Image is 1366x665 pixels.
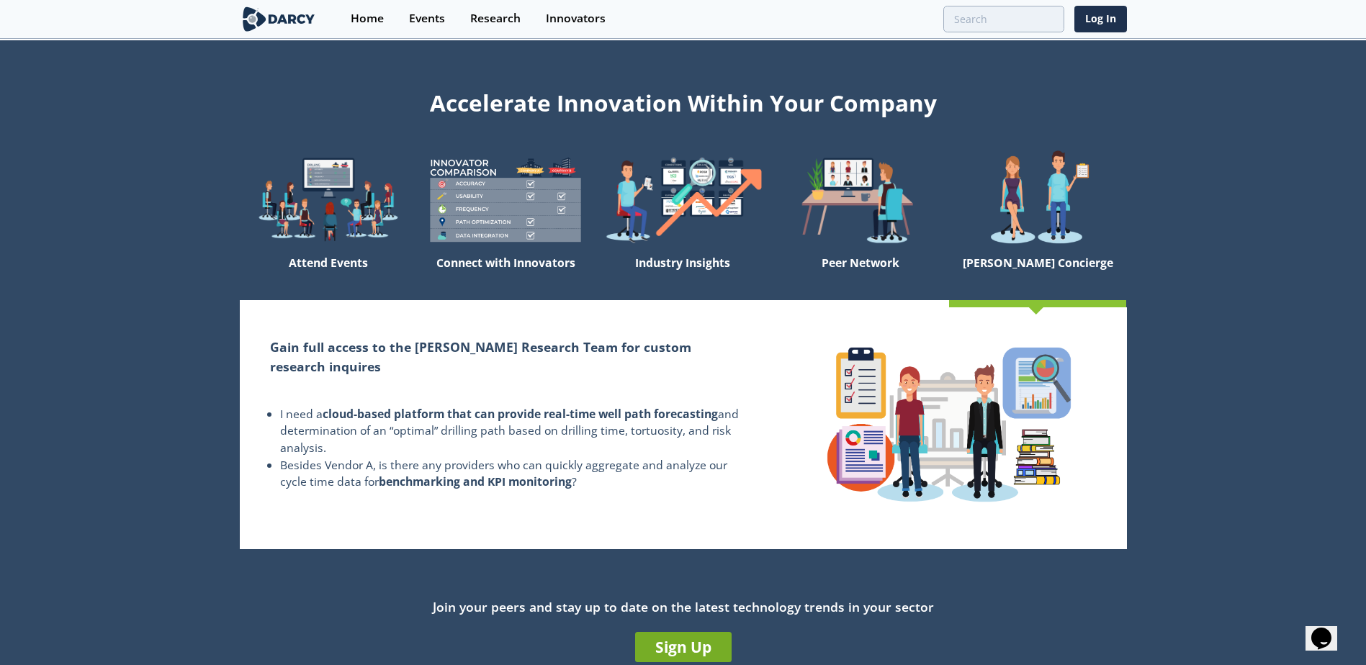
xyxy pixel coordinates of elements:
a: Log In [1074,6,1127,32]
input: Advanced Search [943,6,1064,32]
a: Sign Up [635,632,732,662]
img: concierge-details-e70ed233a7353f2f363bd34cf2359179.png [816,336,1082,512]
div: Accelerate Innovation Within Your Company [240,81,1127,119]
li: Besides Vendor A, is there any providers who can quickly aggregate and analyze our cycle time dat... [280,457,742,491]
img: logo-wide.svg [240,6,318,32]
div: [PERSON_NAME] Concierge [949,250,1126,300]
img: welcome-compare-1b687586299da8f117b7ac84fd957760.png [417,150,594,250]
strong: benchmarking and KPI monitoring [379,474,572,489]
img: welcome-explore-560578ff38cea7c86bcfe544b5e45342.png [240,150,417,250]
img: welcome-concierge-wide-20dccca83e9cbdbb601deee24fb8df72.png [949,150,1126,250]
li: I need a and determination of an “optimal” drilling path based on drilling time, tortuosity, and ... [280,406,742,457]
div: Home [351,13,384,24]
iframe: chat widget [1306,607,1352,651]
div: Industry Insights [594,250,771,300]
div: Connect with Innovators [417,250,594,300]
img: welcome-attend-b816887fc24c32c29d1763c6e0ddb6e6.png [772,150,949,250]
strong: cloud-based platform that can provide real-time well path forecasting [323,406,718,422]
div: Events [409,13,445,24]
div: Innovators [546,13,606,24]
h2: Gain full access to the [PERSON_NAME] Research Team for custom research inquires [270,338,742,376]
div: Attend Events [240,250,417,300]
img: welcome-find-a12191a34a96034fcac36f4ff4d37733.png [594,150,771,250]
div: Peer Network [772,250,949,300]
div: Research [470,13,521,24]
